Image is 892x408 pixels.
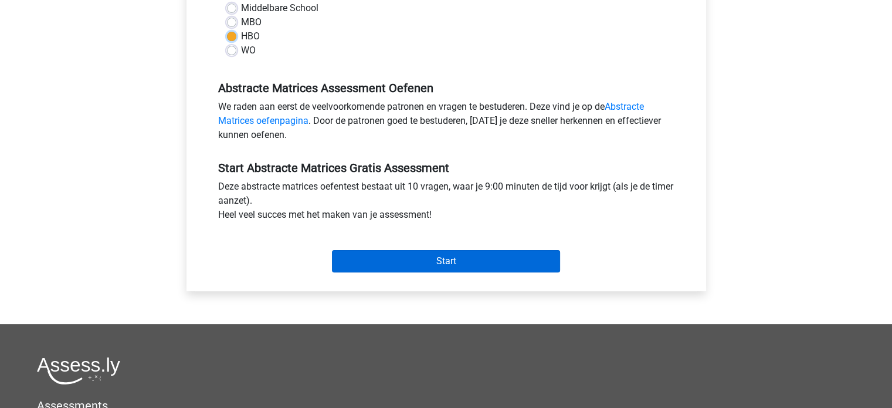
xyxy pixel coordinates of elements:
h5: Start Abstracte Matrices Gratis Assessment [218,161,674,175]
label: HBO [241,29,260,43]
div: Deze abstracte matrices oefentest bestaat uit 10 vragen, waar je 9:00 minuten de tijd voor krijgt... [209,180,683,227]
div: We raden aan eerst de veelvoorkomende patronen en vragen te bestuderen. Deze vind je op de . Door... [209,100,683,147]
input: Start [332,250,560,272]
label: Middelbare School [241,1,318,15]
label: MBO [241,15,262,29]
h5: Abstracte Matrices Assessment Oefenen [218,81,674,95]
img: Assessly logo [37,357,120,385]
label: WO [241,43,256,58]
